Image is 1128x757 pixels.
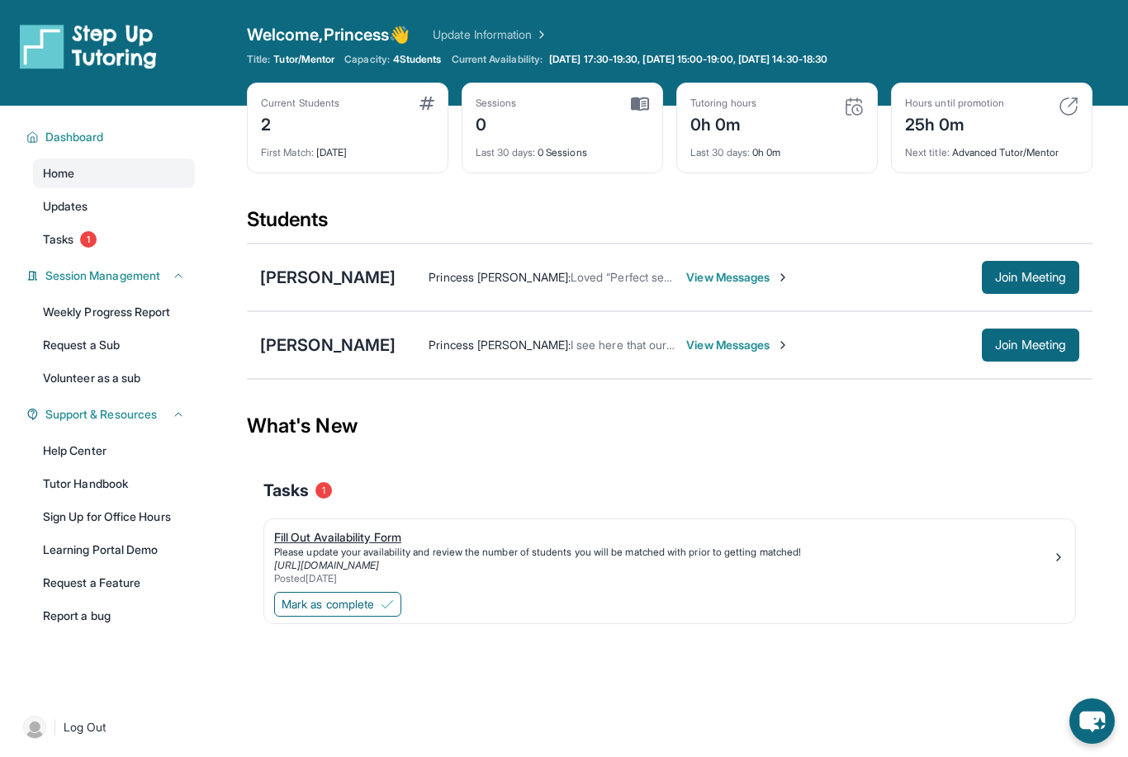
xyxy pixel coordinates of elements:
[33,225,195,254] a: Tasks1
[45,267,160,284] span: Session Management
[995,272,1066,282] span: Join Meeting
[549,53,827,66] span: [DATE] 17:30-19:30, [DATE] 15:00-19:00, [DATE] 14:30-18:30
[690,146,750,158] span: Last 30 days :
[43,198,88,215] span: Updates
[393,53,442,66] span: 4 Students
[776,338,789,352] img: Chevron-Right
[43,165,74,182] span: Home
[452,53,543,66] span: Current Availability:
[80,231,97,248] span: 1
[690,136,864,159] div: 0h 0m
[532,26,548,43] img: Chevron Right
[261,146,314,158] span: First Match :
[631,97,649,111] img: card
[429,270,571,284] span: Princess [PERSON_NAME] :
[247,53,270,66] span: Title:
[247,390,1092,462] div: What's New
[33,601,195,631] a: Report a bug
[260,266,396,289] div: [PERSON_NAME]
[64,719,107,736] span: Log Out
[33,502,195,532] a: Sign Up for Office Hours
[43,231,73,248] span: Tasks
[433,26,548,43] a: Update Information
[274,529,1052,546] div: Fill Out Availability Form
[686,269,789,286] span: View Messages
[419,97,434,110] img: card
[274,559,379,571] a: [URL][DOMAIN_NAME]
[33,436,195,466] a: Help Center
[546,53,831,66] a: [DATE] 17:30-19:30, [DATE] 15:00-19:00, [DATE] 14:30-18:30
[274,572,1052,585] div: Posted [DATE]
[33,330,195,360] a: Request a Sub
[690,97,756,110] div: Tutoring hours
[776,271,789,284] img: Chevron-Right
[261,136,434,159] div: [DATE]
[33,535,195,565] a: Learning Portal Demo
[344,53,390,66] span: Capacity:
[45,406,157,423] span: Support & Resources
[690,110,756,136] div: 0h 0m
[261,110,339,136] div: 2
[33,192,195,221] a: Updates
[1059,97,1078,116] img: card
[844,97,864,116] img: card
[1069,698,1115,744] button: chat-button
[53,717,57,737] span: |
[247,23,410,46] span: Welcome, Princess 👋
[45,129,104,145] span: Dashboard
[686,337,789,353] span: View Messages
[905,97,1004,110] div: Hours until promotion
[263,479,309,502] span: Tasks
[39,129,185,145] button: Dashboard
[17,709,195,745] a: |Log Out
[273,53,334,66] span: Tutor/Mentor
[39,406,185,423] button: Support & Resources
[982,261,1079,294] button: Join Meeting
[247,206,1092,243] div: Students
[429,338,571,352] span: Princess [PERSON_NAME] :
[476,110,517,136] div: 0
[571,270,727,284] span: Loved “Perfect see you then!”
[264,519,1075,589] a: Fill Out Availability FormPlease update your availability and review the number of students you w...
[905,136,1078,159] div: Advanced Tutor/Mentor
[274,592,401,617] button: Mark as complete
[261,97,339,110] div: Current Students
[33,297,195,327] a: Weekly Progress Report
[476,146,535,158] span: Last 30 days :
[282,596,374,613] span: Mark as complete
[33,568,195,598] a: Request a Feature
[982,329,1079,362] button: Join Meeting
[315,482,332,499] span: 1
[33,363,195,393] a: Volunteer as a sub
[476,136,649,159] div: 0 Sessions
[33,158,195,188] a: Home
[260,334,396,357] div: [PERSON_NAME]
[381,598,394,611] img: Mark as complete
[23,716,46,739] img: user-img
[39,267,185,284] button: Session Management
[33,469,195,499] a: Tutor Handbook
[20,23,157,69] img: logo
[995,340,1066,350] span: Join Meeting
[274,546,1052,559] div: Please update your availability and review the number of students you will be matched with prior ...
[476,97,517,110] div: Sessions
[905,146,950,158] span: Next title :
[905,110,1004,136] div: 25h 0m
